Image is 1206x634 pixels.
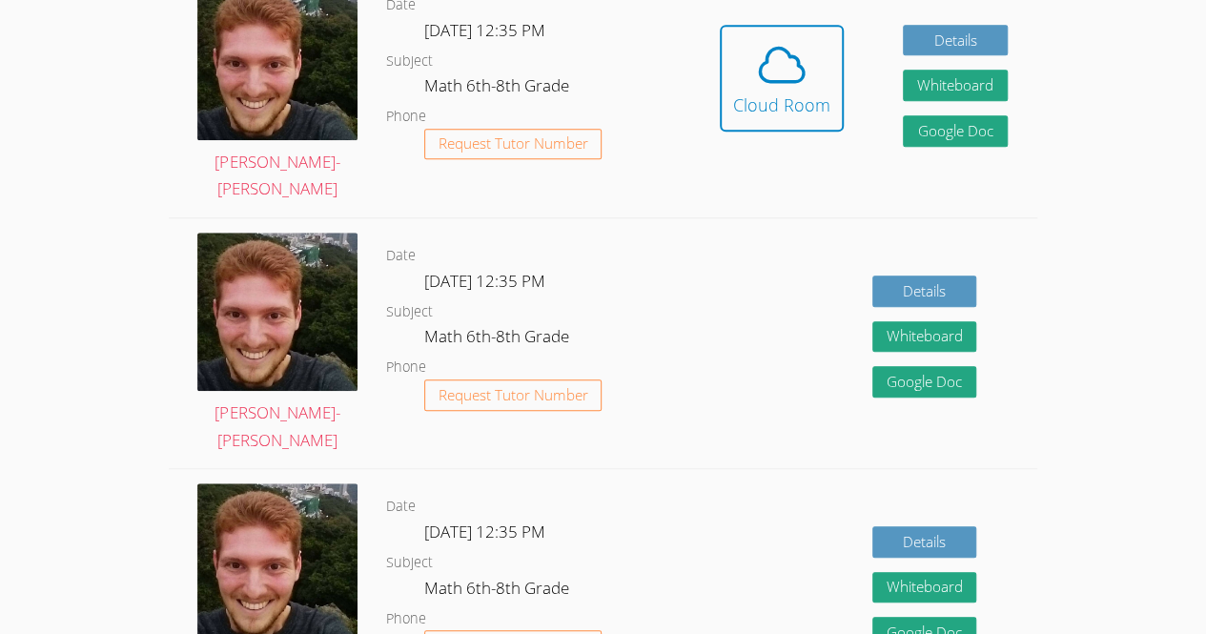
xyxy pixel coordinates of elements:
button: Request Tutor Number [424,379,603,411]
div: Cloud Room [733,92,830,118]
dt: Subject [386,551,433,575]
span: Request Tutor Number [439,388,588,402]
dt: Date [386,495,416,519]
dt: Phone [386,607,426,631]
a: Google Doc [903,115,1008,147]
dt: Date [386,244,416,268]
a: Google Doc [872,366,977,398]
button: Cloud Room [720,25,844,132]
button: Whiteboard [872,572,977,603]
dd: Math 6th-8th Grade [424,575,573,607]
dt: Subject [386,50,433,73]
a: Details [903,25,1008,56]
span: [DATE] 12:35 PM [424,19,545,41]
a: [PERSON_NAME]-[PERSON_NAME] [197,233,358,454]
a: Details [872,526,977,558]
dt: Phone [386,105,426,129]
button: Whiteboard [903,70,1008,101]
dt: Subject [386,300,433,324]
span: [DATE] 12:35 PM [424,270,545,292]
button: Request Tutor Number [424,129,603,160]
a: Details [872,276,977,307]
dd: Math 6th-8th Grade [424,72,573,105]
img: avatar.png [197,233,358,390]
button: Whiteboard [872,321,977,353]
dd: Math 6th-8th Grade [424,323,573,356]
span: [DATE] 12:35 PM [424,521,545,542]
span: Request Tutor Number [439,136,588,151]
dt: Phone [386,356,426,379]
